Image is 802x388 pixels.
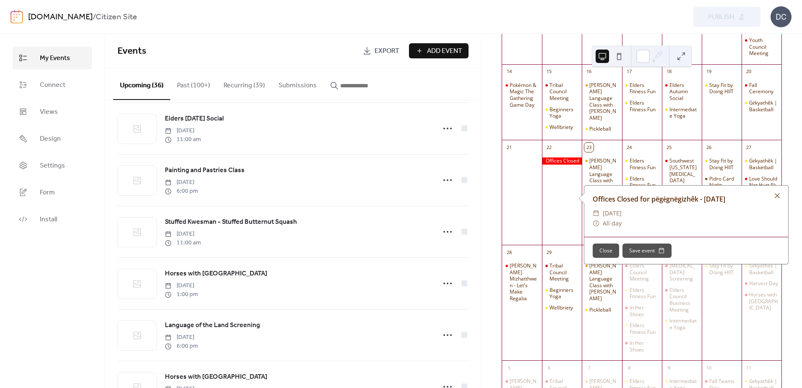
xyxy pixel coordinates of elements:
div: Tribal Council Meeting [549,82,578,102]
div: Elders Fitness Fun [622,82,662,95]
button: Add Event [409,43,469,58]
div: Beginners Yoga [542,106,582,119]
div: Wellbriety [549,304,573,311]
span: Connect [40,80,65,90]
a: Install [13,208,92,231]
div: Wellbriety [549,124,573,131]
div: Elders Fitness Fun [630,322,659,335]
div: Elders Fitness Fun [622,176,662,189]
span: [DATE] [165,178,198,187]
div: Gėkyathêk | Basketball [742,157,781,170]
div: Gėkyathêk | Basketball [742,262,781,275]
div: 7 [584,363,594,372]
div: Gėkyathêk | Basketball [742,100,781,113]
div: 14 [505,67,514,76]
div: 19 [704,67,713,76]
div: Tribal Council Meeting [549,262,578,282]
div: Elders Fitness Fun [622,100,662,113]
div: 15 [544,67,554,76]
div: Gėkyathêk | Basketball [749,157,778,170]
div: Tribal Council Meeting [542,262,582,282]
div: Harvest Day [742,280,781,287]
div: 26 [704,143,713,152]
div: 18 [664,67,674,76]
div: DC [771,6,792,27]
div: Beginners Yoga [549,287,578,300]
span: Settings [40,161,65,171]
div: 22 [544,143,554,152]
a: My Events [13,47,92,69]
span: All day [603,218,622,228]
span: Install [40,215,57,225]
div: Youth Council Meeting [742,37,781,57]
div: Elders Fitness Fun [630,157,659,170]
div: [PERSON_NAME] Language Class with [PERSON_NAME] [589,157,618,197]
div: 10 [704,363,713,372]
div: Stay Fit by Doing HIIT [709,82,738,95]
div: 6 [544,363,554,372]
div: Elders Fitness Fun [630,82,659,95]
div: Intermediate Yoga [662,106,702,119]
div: 21 [505,143,514,152]
div: Stay Fit by Doing HIIT [709,157,738,170]
span: Painting and Pastries Class [165,165,245,176]
div: Stay Fit by Doing HIIT [709,262,738,275]
div: Elders Fitness Fun [630,176,659,189]
div: Beginners Yoga [549,106,578,119]
a: Design [13,127,92,150]
div: Intermediate Yoga [669,106,698,119]
img: logo [10,10,23,24]
div: Pickleball [589,126,611,132]
div: Fall Ceremony [749,82,778,95]
div: [PERSON_NAME] Language Class with [PERSON_NAME] [589,262,618,302]
a: Horses with [GEOGRAPHIC_DATA] [165,372,267,383]
a: Painting and Pastries Class [165,165,245,176]
div: 23 [584,143,594,152]
div: Youth Council Meeting [749,37,778,57]
div: Elders Council Business Meeting [669,287,698,313]
div: Elders Council Meeting [622,262,662,282]
b: / [93,9,96,25]
div: Horses with Spring Creek [742,291,781,311]
div: 9 [664,363,674,372]
div: 28 [505,248,514,257]
a: Connect [13,73,92,96]
div: Elders Fitness Fun [630,100,659,113]
span: Form [40,188,55,198]
button: Upcoming (36) [113,68,170,100]
div: Southwest [US_STATE] [MEDICAL_DATA] Summit [669,157,698,190]
div: Horses with [GEOGRAPHIC_DATA] [749,291,778,311]
div: Pidro Card Night [709,176,738,189]
div: Intermediate Yoga [669,317,698,330]
div: Fall Ceremony [742,82,781,95]
a: Elders [DATE] Social [165,113,224,124]
div: [PERSON_NAME] Language Class with [PERSON_NAME] [589,82,618,121]
div: Pickleball [582,126,622,132]
div: Stay Fit by Doing HIIT [702,82,742,95]
div: 25 [664,143,674,152]
div: Beginners Yoga [542,287,582,300]
div: Bodwéwadmimwen Potawatomi Language Class with Kevin Daugherty [582,157,622,197]
a: Settings [13,154,92,177]
div: Elders Fitness Fun [622,157,662,170]
div: Pokémon & Magic The Gathering Game Day [510,82,539,108]
div: In Her Shoes [622,304,662,317]
button: Recurring (39) [217,68,272,99]
div: Elders Fitness Fun [622,322,662,335]
div: [PERSON_NAME] Mizhatthwen - Let's Make Regalia [510,262,539,302]
div: Elders Autumn Social [669,82,698,102]
div: 29 [544,248,554,257]
a: Language of the Land Screening [165,320,260,331]
span: [DATE] [165,281,198,290]
div: Harvest Day [749,280,778,287]
div: Kë Wzketomen Mizhatthwen - Let's Make Regalia [502,262,542,302]
div: Elders Autumn Social [662,82,702,102]
span: [DATE] [165,126,201,135]
div: Pidro Card Night [702,176,742,189]
a: Stuffed Kwesman - Stuffed Butternut Squash [165,217,297,228]
div: In Her Shoes [630,304,659,317]
div: Stay Fit by Doing HIIT [702,157,742,170]
button: Submissions [272,68,323,99]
